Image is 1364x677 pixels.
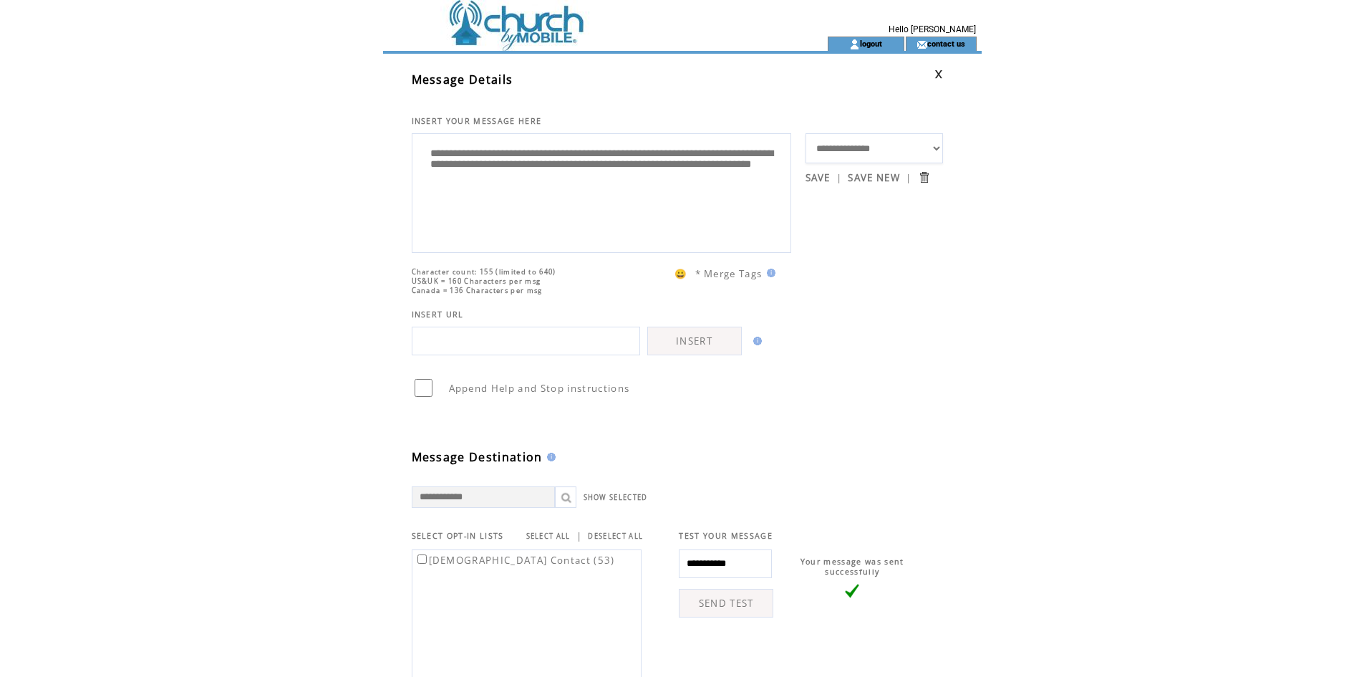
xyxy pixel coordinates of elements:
[848,171,900,184] a: SAVE NEW
[526,532,571,541] a: SELECT ALL
[695,267,763,280] span: * Merge Tags
[415,554,615,567] label: [DEMOGRAPHIC_DATA] Contact (53)
[860,39,882,48] a: logout
[412,72,513,87] span: Message Details
[763,269,775,277] img: help.gif
[800,557,904,577] span: Your message was sent successfully
[836,171,842,184] span: |
[845,584,859,598] img: vLarge.png
[412,531,504,541] span: SELECT OPT-IN LISTS
[679,589,773,618] a: SEND TEST
[584,493,648,502] a: SHOW SELECTED
[412,277,541,286] span: US&UK = 160 Characters per msg
[906,171,911,184] span: |
[749,337,762,345] img: help.gif
[417,554,427,564] input: [DEMOGRAPHIC_DATA] Contact (53)
[576,529,582,542] span: |
[647,327,742,355] a: INSERT
[927,39,965,48] a: contact us
[543,453,556,461] img: help.gif
[412,309,464,320] span: INSERT URL
[412,286,543,295] span: Canada = 136 Characters per msg
[889,24,976,34] span: Hello [PERSON_NAME]
[412,116,542,126] span: INSERT YOUR MESSAGE HERE
[849,39,860,50] img: account_icon.gif
[412,449,543,465] span: Message Destination
[588,532,643,541] a: DESELECT ALL
[674,267,687,280] span: 😀
[679,531,773,541] span: TEST YOUR MESSAGE
[916,39,927,50] img: contact_us_icon.gif
[806,171,831,184] a: SAVE
[917,171,931,184] input: Submit
[449,382,630,395] span: Append Help and Stop instructions
[412,267,556,277] span: Character count: 155 (limited to 640)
